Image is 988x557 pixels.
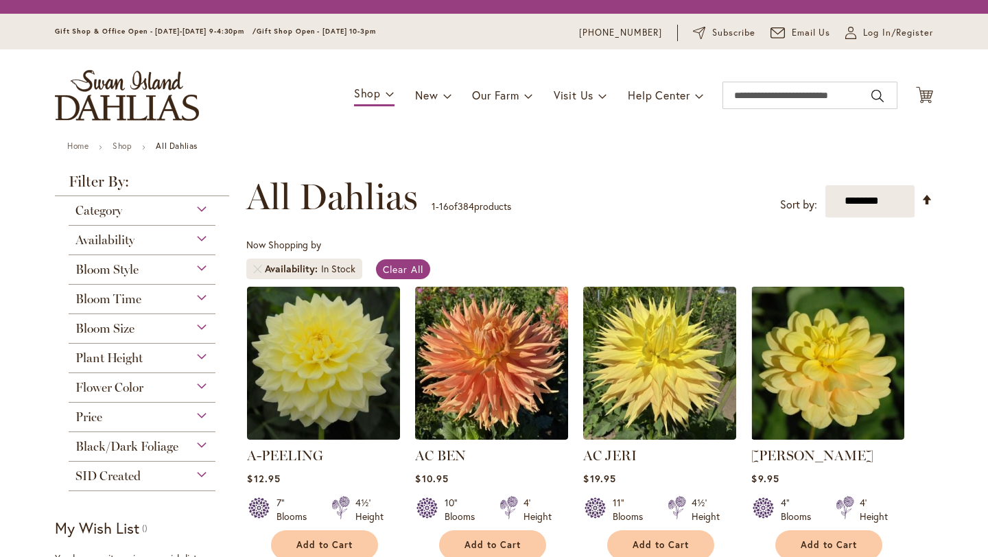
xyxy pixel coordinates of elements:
[265,262,321,276] span: Availability
[860,496,888,523] div: 4' Height
[247,472,280,485] span: $12.95
[75,351,143,366] span: Plant Height
[432,195,511,217] p: - of products
[751,429,904,442] a: AHOY MATEY
[554,88,593,102] span: Visit Us
[247,429,400,442] a: A-Peeling
[246,238,321,251] span: Now Shopping by
[751,472,779,485] span: $9.95
[247,447,323,464] a: A-PEELING
[583,472,615,485] span: $19.95
[55,27,257,36] span: Gift Shop & Office Open - [DATE]-[DATE] 9-4:30pm /
[432,200,436,213] span: 1
[415,287,568,440] img: AC BEN
[871,85,884,107] button: Search
[751,287,904,440] img: AHOY MATEY
[296,539,353,551] span: Add to Cart
[583,287,736,440] img: AC Jeri
[613,496,651,523] div: 11" Blooms
[376,259,430,279] a: Clear All
[633,539,689,551] span: Add to Cart
[75,233,134,248] span: Availability
[751,447,873,464] a: [PERSON_NAME]
[246,176,418,217] span: All Dahlias
[75,410,102,425] span: Price
[445,496,483,523] div: 10" Blooms
[247,287,400,440] img: A-Peeling
[781,496,819,523] div: 4" Blooms
[55,70,199,121] a: store logo
[321,262,355,276] div: In Stock
[845,26,933,40] a: Log In/Register
[55,518,139,538] strong: My Wish List
[55,174,229,196] strong: Filter By:
[524,496,552,523] div: 4' Height
[67,141,89,151] a: Home
[75,321,134,336] span: Bloom Size
[692,496,720,523] div: 4½' Height
[464,539,521,551] span: Add to Cart
[780,192,817,217] label: Sort by:
[75,203,122,218] span: Category
[355,496,384,523] div: 4½' Height
[75,262,139,277] span: Bloom Style
[863,26,933,40] span: Log In/Register
[75,469,141,484] span: SID Created
[583,429,736,442] a: AC Jeri
[257,27,376,36] span: Gift Shop Open - [DATE] 10-3pm
[75,292,141,307] span: Bloom Time
[439,200,449,213] span: 16
[383,263,423,276] span: Clear All
[253,265,261,273] a: Remove Availability In Stock
[472,88,519,102] span: Our Farm
[415,447,466,464] a: AC BEN
[801,539,857,551] span: Add to Cart
[583,447,637,464] a: AC JERI
[415,472,448,485] span: $10.95
[156,141,198,151] strong: All Dahlias
[693,26,755,40] a: Subscribe
[75,439,178,454] span: Black/Dark Foliage
[415,429,568,442] a: AC BEN
[75,380,143,395] span: Flower Color
[277,496,315,523] div: 7" Blooms
[113,141,132,151] a: Shop
[771,26,831,40] a: Email Us
[628,88,690,102] span: Help Center
[792,26,831,40] span: Email Us
[415,88,438,102] span: New
[458,200,474,213] span: 384
[579,26,662,40] a: [PHONE_NUMBER]
[712,26,755,40] span: Subscribe
[354,86,381,100] span: Shop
